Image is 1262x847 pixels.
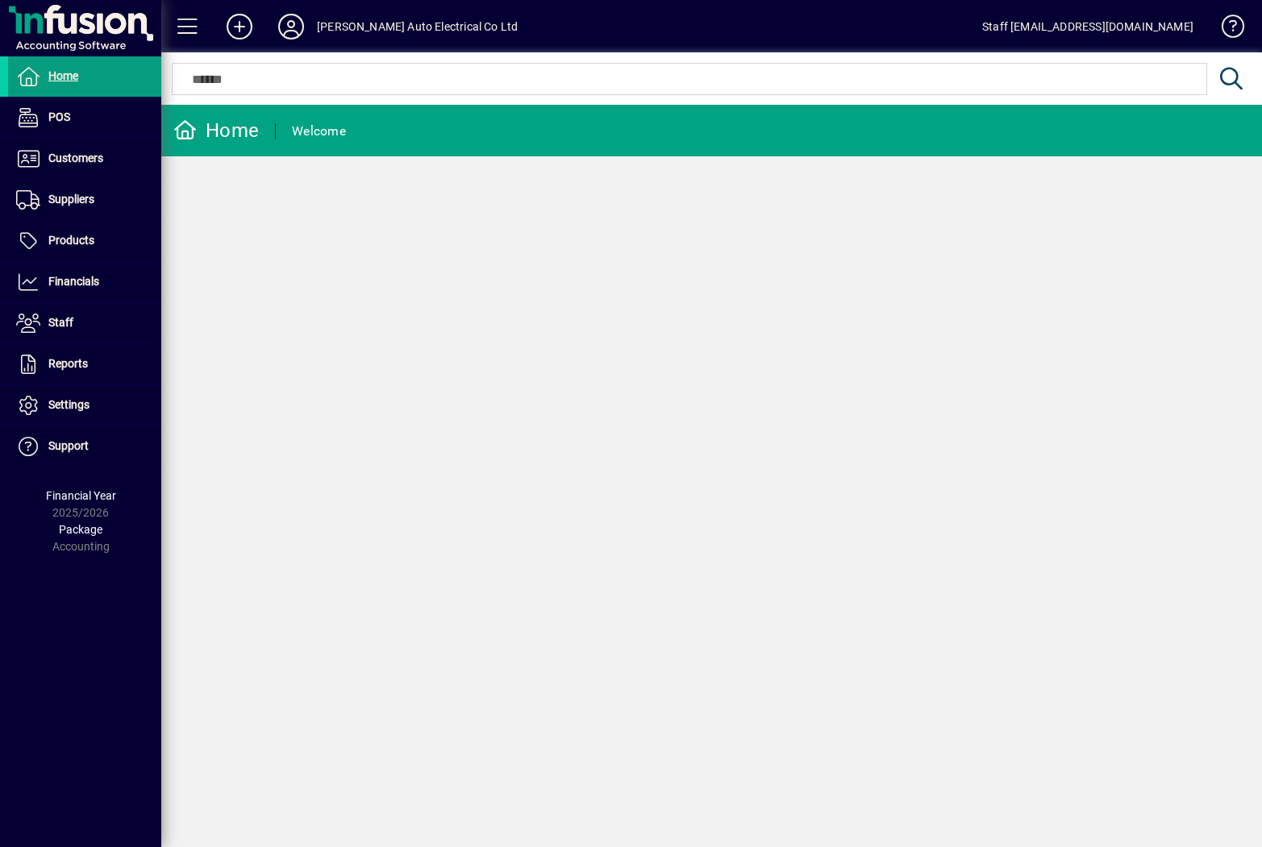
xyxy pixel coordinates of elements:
span: Financial Year [46,489,116,502]
button: Profile [265,12,317,41]
span: Customers [48,152,103,164]
span: Staff [48,316,73,329]
span: Home [48,69,78,82]
span: Financials [48,275,99,288]
span: Settings [48,398,90,411]
a: Staff [8,303,161,343]
span: Package [59,523,102,536]
button: Add [214,12,265,41]
a: Knowledge Base [1210,3,1242,56]
div: Staff [EMAIL_ADDRESS][DOMAIN_NAME] [982,14,1193,39]
span: Suppliers [48,193,94,206]
a: POS [8,98,161,138]
a: Reports [8,344,161,384]
span: Reports [48,357,88,370]
span: Products [48,234,94,247]
span: Support [48,439,89,452]
div: Home [173,118,259,143]
a: Settings [8,385,161,426]
a: Suppliers [8,180,161,220]
div: [PERSON_NAME] Auto Electrical Co Ltd [317,14,518,39]
span: POS [48,110,70,123]
a: Customers [8,139,161,179]
a: Financials [8,262,161,302]
div: Welcome [292,118,346,144]
a: Support [8,426,161,467]
a: Products [8,221,161,261]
